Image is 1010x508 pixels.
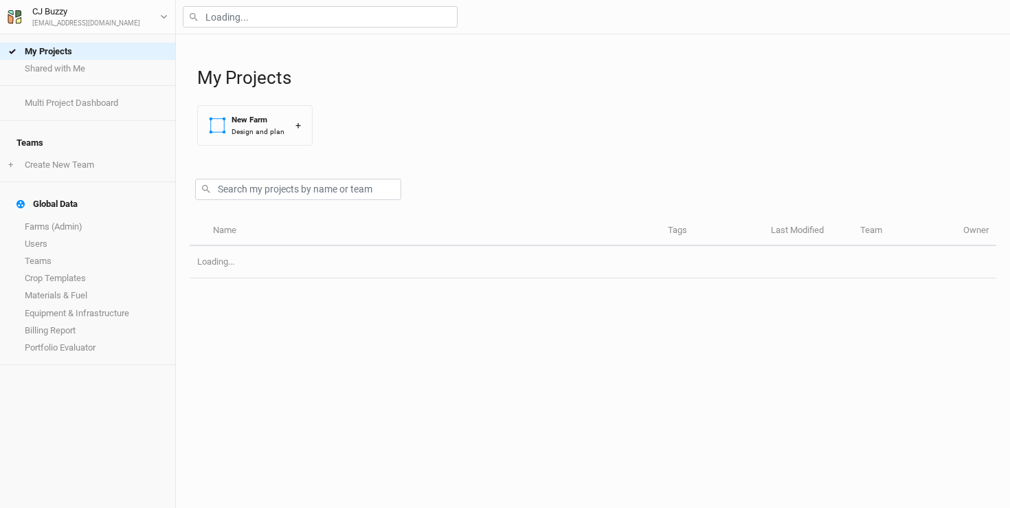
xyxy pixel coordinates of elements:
[232,126,284,137] div: Design and plan
[8,129,167,157] h4: Teams
[195,179,401,200] input: Search my projects by name or team
[853,217,956,246] th: Team
[660,217,763,246] th: Tags
[190,246,996,278] td: Loading...
[763,217,853,246] th: Last Modified
[295,118,301,133] div: +
[956,217,996,246] th: Owner
[205,217,660,246] th: Name
[32,5,140,19] div: CJ Buzzy
[183,6,458,27] input: Loading...
[197,67,996,89] h1: My Projects
[232,114,284,126] div: New Farm
[197,105,313,146] button: New FarmDesign and plan+
[8,159,13,170] span: +
[32,19,140,29] div: [EMAIL_ADDRESS][DOMAIN_NAME]
[7,4,168,29] button: CJ Buzzy[EMAIL_ADDRESS][DOMAIN_NAME]
[16,199,78,210] div: Global Data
